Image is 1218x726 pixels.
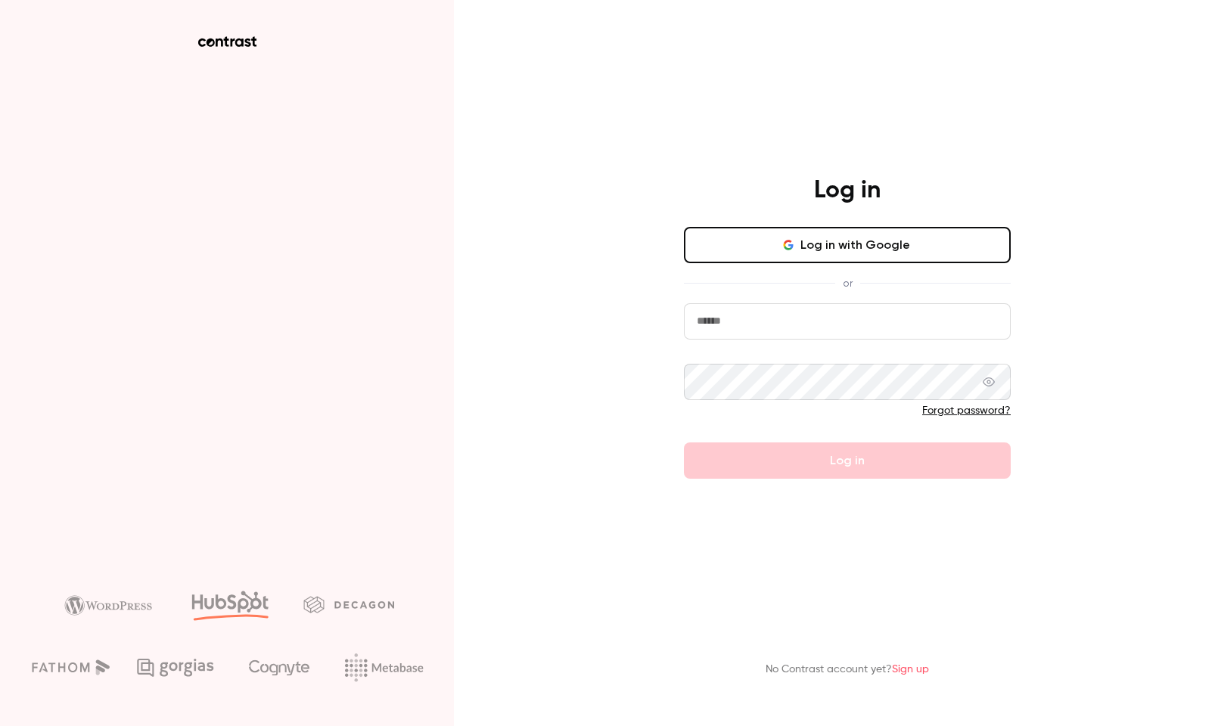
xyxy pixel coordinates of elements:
p: No Contrast account yet? [766,662,929,678]
a: Sign up [892,664,929,675]
img: decagon [303,596,394,613]
h4: Log in [814,175,881,206]
a: Forgot password? [922,405,1011,416]
span: or [835,275,860,291]
button: Log in with Google [684,227,1011,263]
